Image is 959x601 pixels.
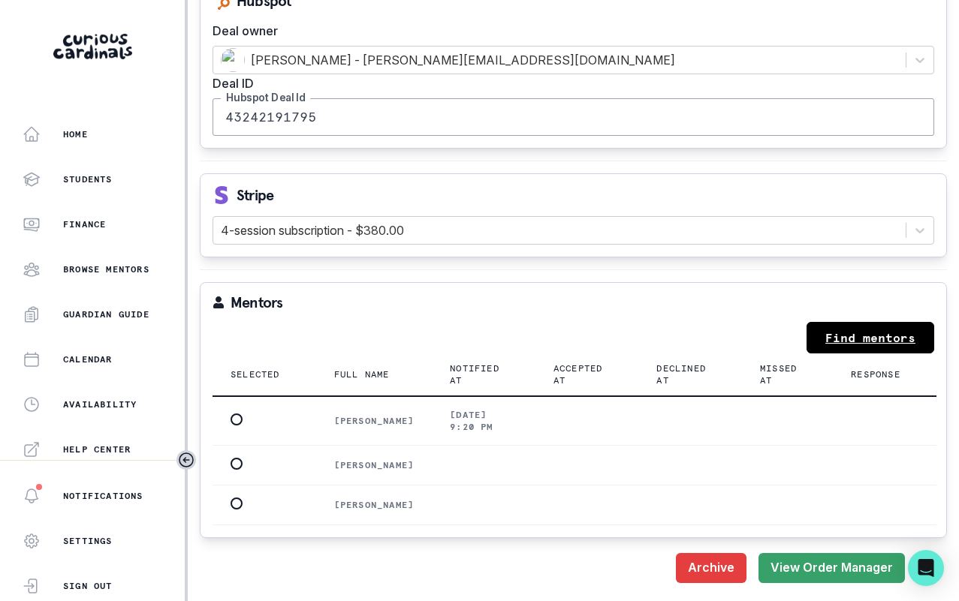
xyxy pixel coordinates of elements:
p: [PERSON_NAME] [334,499,415,511]
p: Declined at [656,362,706,386]
p: Notifications [63,490,143,502]
p: [DATE] 9:20 pm [450,409,517,433]
p: Browse Mentors [63,263,149,275]
label: Deal ID [213,74,925,92]
button: Archive [676,553,746,583]
img: Curious Cardinals Logo [53,34,132,59]
p: Response [851,368,900,380]
p: Missed at [760,362,797,386]
p: Students [63,173,113,185]
p: Mentors [231,295,282,310]
p: [PERSON_NAME] [334,459,415,471]
p: Accepted at [553,362,603,386]
div: Open Intercom Messenger [908,550,944,586]
p: Finance [63,218,106,230]
p: [PERSON_NAME] [334,415,415,427]
p: Full name [334,368,390,380]
p: Help Center [63,443,131,455]
button: View Order Manager [758,553,905,583]
p: Availability [63,398,137,410]
a: Find mentors [807,322,934,353]
p: Calendar [63,353,113,365]
p: Home [63,128,88,140]
p: Selected [231,368,280,380]
button: Toggle sidebar [176,450,196,470]
p: Settings [63,535,113,547]
div: [PERSON_NAME] - [PERSON_NAME][EMAIL_ADDRESS][DOMAIN_NAME] [221,48,898,72]
p: Guardian Guide [63,308,149,320]
p: Notified at [450,362,499,386]
p: Stripe [237,188,273,203]
label: Deal owner [213,22,925,40]
p: Sign Out [63,580,113,592]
